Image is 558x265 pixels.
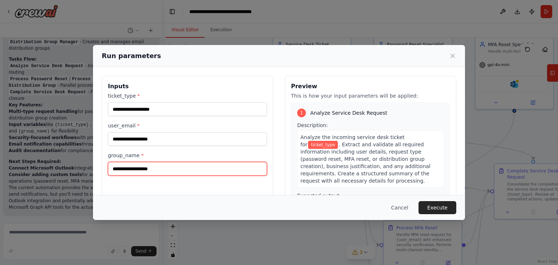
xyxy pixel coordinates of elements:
[310,109,387,117] span: Analyze Service Desk Request
[108,92,267,99] label: ticket_type
[102,51,161,61] h2: Run parameters
[108,122,267,129] label: user_email
[385,201,414,214] button: Cancel
[291,92,450,99] p: This is how your input parameters will be applied:
[300,142,430,184] span: . Extract and validate all required information including user details, request type (password re...
[291,82,450,91] h3: Preview
[300,134,405,147] span: Analyze the incoming service desk ticket for
[297,122,328,128] span: Description:
[108,152,267,159] label: group_name
[418,201,456,214] button: Execute
[297,109,306,117] div: 1
[297,193,341,199] span: Expected output:
[108,82,267,91] h3: Inputs
[308,141,338,149] span: Variable: ticket_type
